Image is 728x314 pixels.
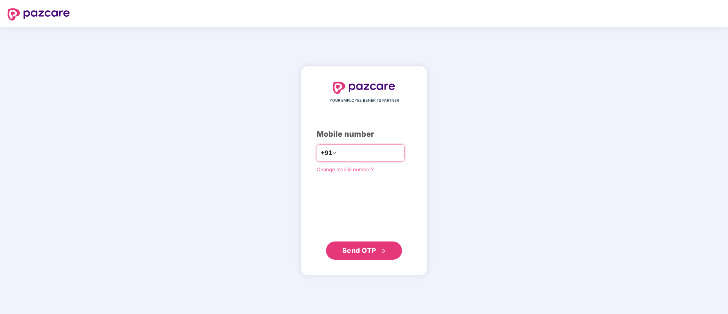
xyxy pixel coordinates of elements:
[333,82,395,94] img: logo
[381,249,386,254] span: double-right
[332,151,337,155] span: down
[329,98,399,104] span: YOUR EMPLOYEE BENEFITS PARTNER
[317,128,411,140] div: Mobile number
[321,148,332,158] span: +91
[326,241,402,260] button: Send OTPdouble-right
[8,8,70,21] img: logo
[317,166,374,172] a: Change mobile number?
[342,246,376,254] span: Send OTP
